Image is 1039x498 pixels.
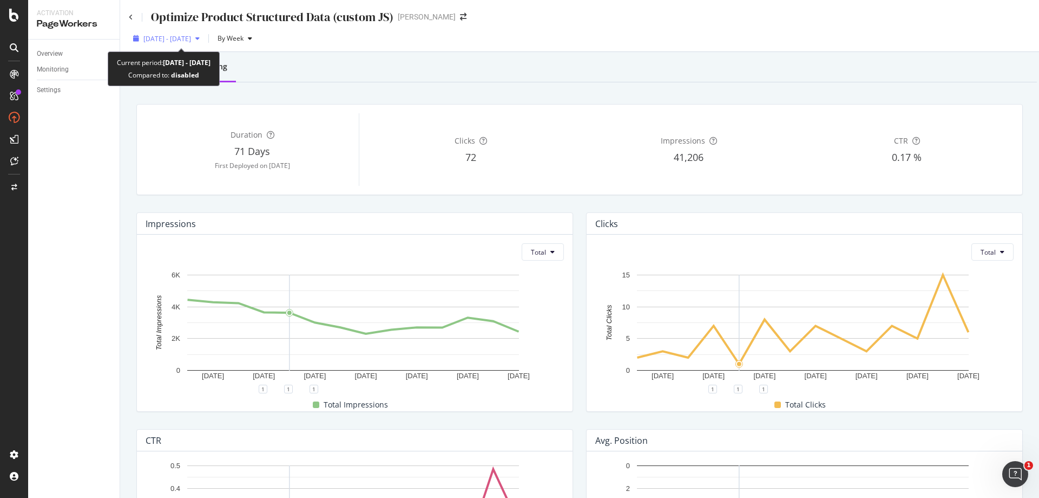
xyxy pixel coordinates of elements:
[457,372,479,380] text: [DATE]
[170,485,180,493] text: 0.4
[605,305,613,340] text: Total Clicks
[957,372,979,380] text: [DATE]
[37,48,112,60] a: Overview
[213,30,257,47] button: By Week
[708,385,717,393] div: 1
[406,372,428,380] text: [DATE]
[652,372,674,380] text: [DATE]
[626,485,630,493] text: 2
[37,48,63,60] div: Overview
[508,372,530,380] text: [DATE]
[146,161,359,170] div: First Deployed on [DATE]
[37,9,111,18] div: Activation
[595,218,618,229] div: Clicks
[906,372,929,380] text: [DATE]
[146,435,161,446] div: CTR
[622,303,630,311] text: 10
[37,18,111,30] div: PageWorkers
[1002,461,1028,487] iframe: Intercom live chat
[117,56,211,69] div: Current period:
[146,218,196,229] div: Impressions
[129,30,204,47] button: [DATE] - [DATE]
[213,34,244,43] span: By Week
[155,295,163,351] text: Total Impressions
[37,85,61,96] div: Settings
[129,14,133,21] a: Click to go back
[971,243,1014,261] button: Total
[702,372,725,380] text: [DATE]
[753,372,775,380] text: [DATE]
[626,366,630,374] text: 0
[169,70,199,80] b: disabled
[253,372,275,380] text: [DATE]
[259,385,267,393] div: 1
[455,135,475,146] span: Clicks
[355,372,377,380] text: [DATE]
[231,130,262,140] span: Duration
[163,58,211,67] b: [DATE] - [DATE]
[151,9,393,25] div: Optimize Product Structured Data (custom JS)
[805,372,827,380] text: [DATE]
[146,269,560,389] svg: A chart.
[595,435,648,446] div: Avg. position
[892,151,922,164] span: 0.17 %
[37,64,112,75] a: Monitoring
[626,335,630,343] text: 5
[759,385,768,393] div: 1
[324,398,388,411] span: Total Impressions
[626,462,630,470] text: 0
[284,385,293,393] div: 1
[522,243,564,261] button: Total
[465,151,476,164] span: 72
[172,271,180,279] text: 6K
[202,372,224,380] text: [DATE]
[661,135,705,146] span: Impressions
[176,366,180,374] text: 0
[310,385,318,393] div: 1
[531,248,546,257] span: Total
[398,11,456,22] div: [PERSON_NAME]
[856,372,878,380] text: [DATE]
[128,69,199,81] div: Compared to:
[460,13,466,21] div: arrow-right-arrow-left
[595,269,1010,389] svg: A chart.
[981,248,996,257] span: Total
[785,398,826,411] span: Total Clicks
[172,303,180,311] text: 4K
[894,135,908,146] span: CTR
[172,335,180,343] text: 2K
[170,462,180,470] text: 0.5
[143,34,191,43] span: [DATE] - [DATE]
[304,372,326,380] text: [DATE]
[1024,461,1033,470] span: 1
[622,271,630,279] text: 15
[37,85,112,96] a: Settings
[734,385,742,393] div: 1
[674,151,703,164] span: 41,206
[37,64,69,75] div: Monitoring
[234,145,270,158] span: 71 Days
